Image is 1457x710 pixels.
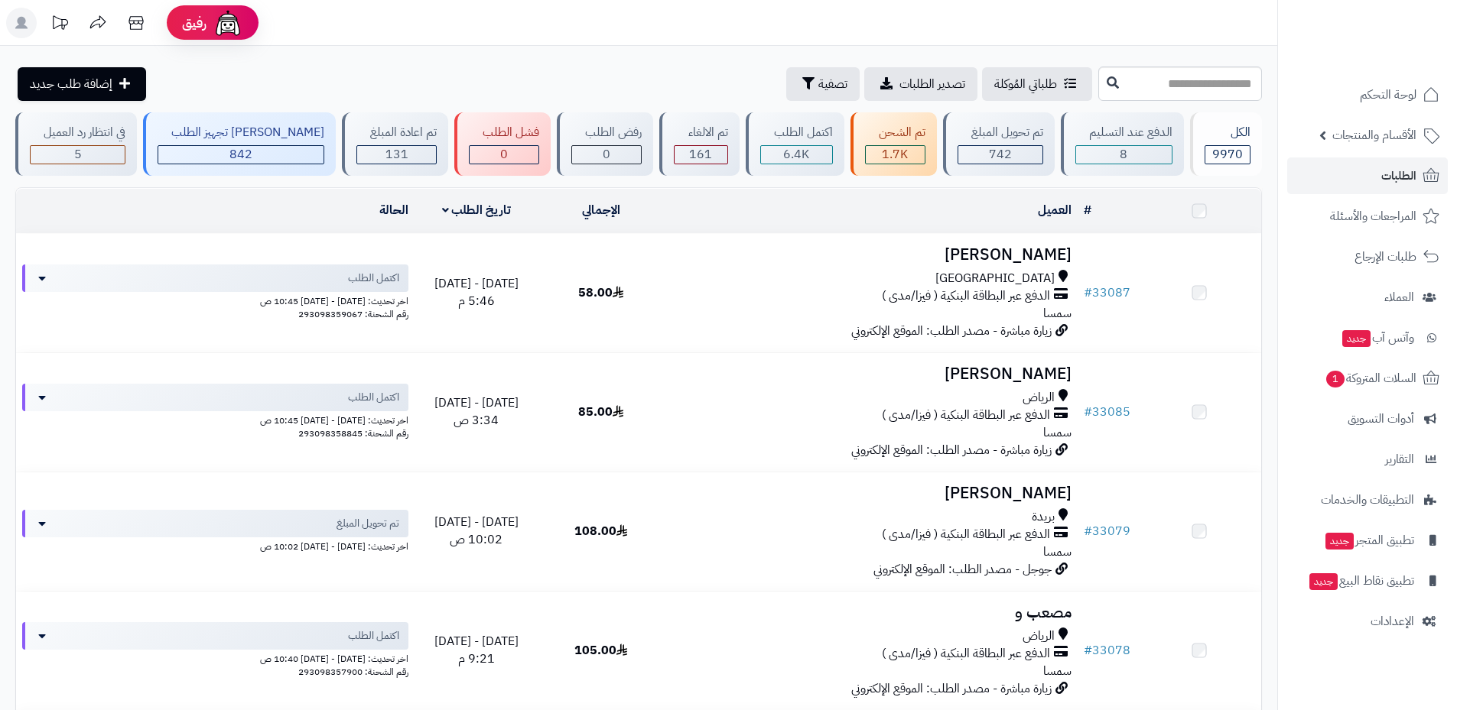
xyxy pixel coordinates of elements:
a: الكل9970 [1187,112,1265,176]
a: فشل الطلب 0 [451,112,554,176]
span: [DATE] - [DATE] 10:02 ص [434,513,519,549]
span: # [1084,522,1092,540]
span: الرياض [1023,627,1055,645]
a: العملاء [1287,279,1448,316]
span: 842 [229,145,252,164]
button: تصفية [786,67,860,101]
span: رفيق [182,14,207,32]
a: اكتمل الطلب 6.4K [743,112,847,176]
span: جديد [1309,573,1338,590]
div: 6360 [761,146,832,164]
span: لوحة التحكم [1360,84,1416,105]
a: تم اعادة المبلغ 131 [339,112,451,176]
a: تحديثات المنصة [41,8,79,42]
a: تصدير الطلبات [864,67,977,101]
div: 742 [958,146,1042,164]
a: التطبيقات والخدمات [1287,481,1448,518]
div: 131 [357,146,436,164]
span: جديد [1342,330,1371,347]
span: الدفع عبر البطاقة البنكية ( فيزا/مدى ) [882,287,1050,305]
span: 58.00 [578,284,623,302]
a: # [1084,201,1091,219]
span: زيارة مباشرة - مصدر الطلب: الموقع الإلكتروني [851,441,1052,459]
span: جوجل - مصدر الطلب: الموقع الإلكتروني [873,560,1052,579]
span: تطبيق المتجر [1324,530,1414,551]
div: اخر تحديث: [DATE] - [DATE] 10:45 ص [22,292,408,308]
span: 6.4K [783,145,809,164]
span: طلبات الإرجاع [1355,246,1416,267]
span: الدفع عبر البطاقة البنكية ( فيزا/مدى ) [882,407,1050,424]
div: 0 [470,146,538,164]
a: تم الشحن 1.7K [847,112,940,176]
div: اخر تحديث: [DATE] - [DATE] 10:40 ص [22,650,408,666]
div: اخر تحديث: [DATE] - [DATE] 10:02 ص [22,537,408,553]
span: [DATE] - [DATE] 3:34 ص [434,394,519,430]
span: 161 [689,145,712,164]
a: الإجمالي [582,201,620,219]
span: سمسا [1043,423,1072,442]
span: الرياض [1023,389,1055,407]
span: 9970 [1212,145,1243,164]
span: # [1084,641,1092,660]
span: الأقسام والمنتجات [1332,125,1416,146]
span: الإعدادات [1371,611,1414,632]
a: الطلبات [1287,157,1448,194]
span: 108.00 [574,522,627,540]
span: 5 [74,145,82,164]
a: الدفع عند التسليم 8 [1058,112,1187,176]
a: أدوات التسويق [1287,400,1448,437]
span: تطبيق نقاط البيع [1308,570,1414,592]
span: بريدة [1032,508,1055,526]
div: 8 [1076,146,1172,164]
span: سمسا [1043,304,1072,323]
div: تم تحويل المبلغ [958,124,1043,141]
span: وآتس آب [1341,327,1414,349]
span: 1 [1326,371,1345,387]
span: العملاء [1384,287,1414,308]
span: الطلبات [1381,165,1416,186]
span: [DATE] - [DATE] 5:46 م [434,274,519,310]
span: 1.7K [882,145,908,164]
div: في انتظار رد العميل [30,124,125,141]
a: الحالة [379,201,408,219]
span: تصدير الطلبات [899,75,965,93]
a: #33087 [1084,284,1130,302]
div: اخر تحديث: [DATE] - [DATE] 10:45 ص [22,411,408,427]
h3: [PERSON_NAME] [669,365,1072,383]
a: الإعدادات [1287,603,1448,640]
div: 5 [31,146,125,164]
a: #33079 [1084,522,1130,540]
span: إضافة طلب جديد [30,75,112,93]
span: # [1084,403,1092,421]
a: #33085 [1084,403,1130,421]
span: اكتمل الطلب [348,390,399,405]
div: تم الالغاء [674,124,727,141]
span: اكتمل الطلب [348,271,399,286]
span: زيارة مباشرة - مصدر الطلب: الموقع الإلكتروني [851,322,1052,340]
div: [PERSON_NAME] تجهيز الطلب [158,124,324,141]
div: الكل [1205,124,1250,141]
div: فشل الطلب [469,124,539,141]
div: تم اعادة المبلغ [356,124,437,141]
span: جديد [1325,533,1354,550]
h3: [PERSON_NAME] [669,485,1072,502]
a: إضافة طلب جديد [18,67,146,101]
span: 8 [1120,145,1127,164]
a: لوحة التحكم [1287,76,1448,113]
span: السلات المتروكة [1325,368,1416,389]
span: طلباتي المُوكلة [994,75,1057,93]
a: التقارير [1287,441,1448,478]
span: اكتمل الطلب [348,628,399,644]
span: 0 [500,145,508,164]
span: تم تحويل المبلغ [337,516,399,531]
span: 742 [989,145,1012,164]
div: تم الشحن [865,124,925,141]
a: رفض الطلب 0 [554,112,656,176]
span: رقم الشحنة: 293098357900 [298,665,408,679]
a: طلبات الإرجاع [1287,238,1448,275]
a: طلباتي المُوكلة [982,67,1092,101]
span: زيارة مباشرة - مصدر الطلب: الموقع الإلكتروني [851,679,1052,698]
div: اكتمل الطلب [760,124,833,141]
span: تصفية [818,75,847,93]
span: [GEOGRAPHIC_DATA] [935,270,1055,287]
